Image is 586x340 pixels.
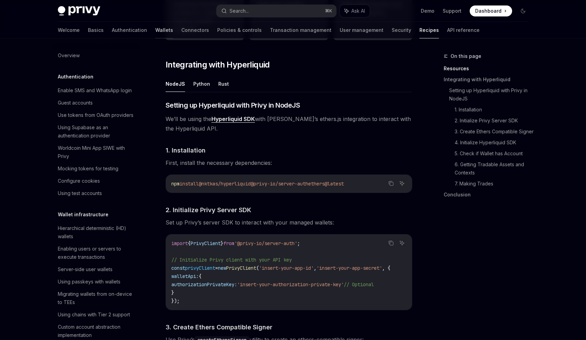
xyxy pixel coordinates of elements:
a: Resources [444,63,534,74]
a: Server-side user wallets [52,263,140,276]
div: Server-side user wallets [58,265,113,274]
a: 3. Create Ethers Compatible Signer [455,126,534,137]
a: Using Supabase as an authentication provider [52,121,140,142]
a: Conclusion [444,189,534,200]
a: Using chains with Tier 2 support [52,308,140,321]
a: Setting up Hyperliquid with Privy in NodeJS [449,85,534,104]
span: PrivyClient [226,265,256,271]
a: 2. Initialize Privy Server SDK [455,115,534,126]
div: Using passkeys with wallets [58,278,120,286]
span: @privy-io/server-auth [251,181,308,187]
button: Ask AI [340,5,370,17]
a: Integrating with Hyperliquid [444,74,534,85]
span: 3. Create Ethers Compatible Signer [166,323,272,332]
span: install [180,181,199,187]
a: Use tokens from OAuth providers [52,109,140,121]
a: Authentication [112,22,147,38]
span: privyClient [185,265,215,271]
div: Search... [230,7,249,15]
span: }); [171,298,180,304]
button: Toggle dark mode [518,5,529,16]
h5: Wallet infrastructure [58,210,108,219]
span: // Optional [344,281,374,288]
span: new [218,265,226,271]
span: Setting up Hyperliquid with Privy in NodeJS [166,100,300,110]
span: Ask AI [351,8,365,14]
a: API reference [447,22,480,38]
button: NodeJS [166,76,185,92]
a: Transaction management [270,22,331,38]
span: Dashboard [475,8,502,14]
a: Demo [421,8,434,14]
a: Using test accounts [52,187,140,199]
span: ethers@latest [308,181,344,187]
span: // Initialize Privy client with your API key [171,257,292,263]
button: Rust [218,76,229,92]
a: Basics [88,22,104,38]
a: 5. Check if Wallet has Account [455,148,534,159]
div: Mocking tokens for testing [58,165,118,173]
span: Integrating with Hyperliquid [166,59,270,70]
div: Using test accounts [58,189,102,197]
span: '@privy-io/server-auth' [234,240,297,246]
span: PrivyClient [191,240,221,246]
a: 4. Initialize Hyperliquid SDK [455,137,534,148]
span: 'insert-your-app-secret' [316,265,382,271]
a: Security [392,22,411,38]
a: Migrating wallets from on-device to TEEs [52,288,140,308]
span: { [199,273,201,279]
div: Enable SMS and WhatsApp login [58,86,132,95]
div: Using Supabase as an authentication provider [58,123,136,140]
a: Dashboard [470,5,512,16]
span: npm [171,181,180,187]
span: 'insert-your-app-id' [259,265,314,271]
a: Wallets [155,22,173,38]
a: Worldcoin Mini App SIWE with Privy [52,142,140,162]
a: Welcome [58,22,80,38]
div: Overview [58,51,80,60]
a: Enabling users or servers to execute transactions [52,243,140,263]
a: 6. Getting Tradable Assets and Contexts [455,159,534,178]
span: } [171,290,174,296]
span: 2. Initialize Privy Server SDK [166,205,251,215]
span: @nktkas/hyperliquid [199,181,251,187]
div: Enabling users or servers to execute transactions [58,245,136,261]
a: Overview [52,49,140,62]
span: We’ll be using the with [PERSON_NAME]’s ethers.js integration to interact with the Hyperliquid API. [166,114,412,133]
a: Using passkeys with wallets [52,276,140,288]
span: { [188,240,191,246]
span: authorizationPrivateKey: [171,281,237,288]
span: ⌘ K [325,8,332,14]
button: Search...⌘K [217,5,336,17]
a: Support [443,8,461,14]
a: Enable SMS and WhatsApp login [52,84,140,97]
span: ( [256,265,259,271]
button: Python [193,76,210,92]
h5: Authentication [58,73,93,81]
span: On this page [451,52,481,60]
span: ; [297,240,300,246]
div: Configure cookies [58,177,100,185]
a: 7. Making Trades [455,178,534,189]
span: 'insert-your-authorization-private-key' [237,281,344,288]
a: Hierarchical deterministic (HD) wallets [52,222,140,243]
a: Recipes [419,22,439,38]
span: from [223,240,234,246]
button: Copy the contents from the code block [387,239,395,247]
a: Mocking tokens for testing [52,162,140,175]
div: Migrating wallets from on-device to TEEs [58,290,136,306]
div: Guest accounts [58,99,93,107]
span: import [171,240,188,246]
button: Ask AI [398,179,406,188]
a: Guest accounts [52,97,140,109]
span: Set up Privy’s server SDK to interact with your managed wallets: [166,218,412,227]
a: Policies & controls [217,22,262,38]
div: Hierarchical deterministic (HD) wallets [58,224,136,241]
button: Ask AI [398,239,406,247]
button: Copy the contents from the code block [387,179,395,188]
img: dark logo [58,6,100,16]
span: const [171,265,185,271]
div: Custom account abstraction implementation [58,323,136,339]
a: Connectors [181,22,209,38]
span: walletApi: [171,273,199,279]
